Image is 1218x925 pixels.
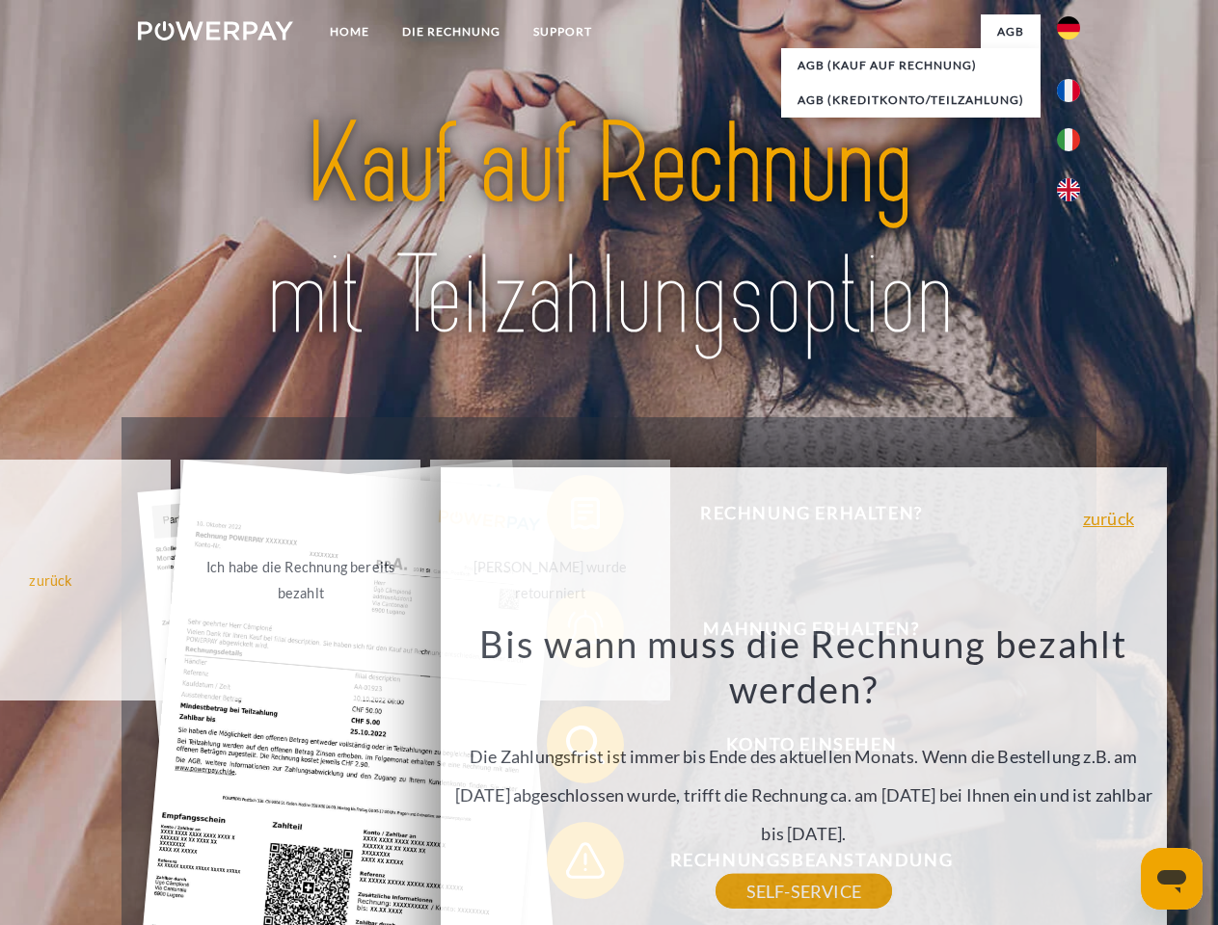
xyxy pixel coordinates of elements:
img: title-powerpay_de.svg [184,92,1034,369]
h3: Bis wann muss die Rechnung bezahlt werden? [451,621,1155,713]
img: de [1057,16,1080,40]
div: Die Zahlungsfrist ist immer bis Ende des aktuellen Monats. Wenn die Bestellung z.B. am [DATE] abg... [451,621,1155,891]
a: SUPPORT [517,14,609,49]
a: AGB (Kreditkonto/Teilzahlung) [781,83,1041,118]
a: AGB (Kauf auf Rechnung) [781,48,1041,83]
a: agb [981,14,1041,49]
img: it [1057,128,1080,151]
div: Ich habe die Rechnung bereits bezahlt [192,554,409,606]
img: en [1057,178,1080,201]
a: Home [313,14,386,49]
a: SELF-SERVICE [716,874,892,909]
iframe: Schaltfläche zum Öffnen des Messaging-Fensters [1141,848,1203,910]
a: DIE RECHNUNG [386,14,517,49]
img: fr [1057,79,1080,102]
a: zurück [1083,510,1134,527]
img: logo-powerpay-white.svg [138,21,293,40]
